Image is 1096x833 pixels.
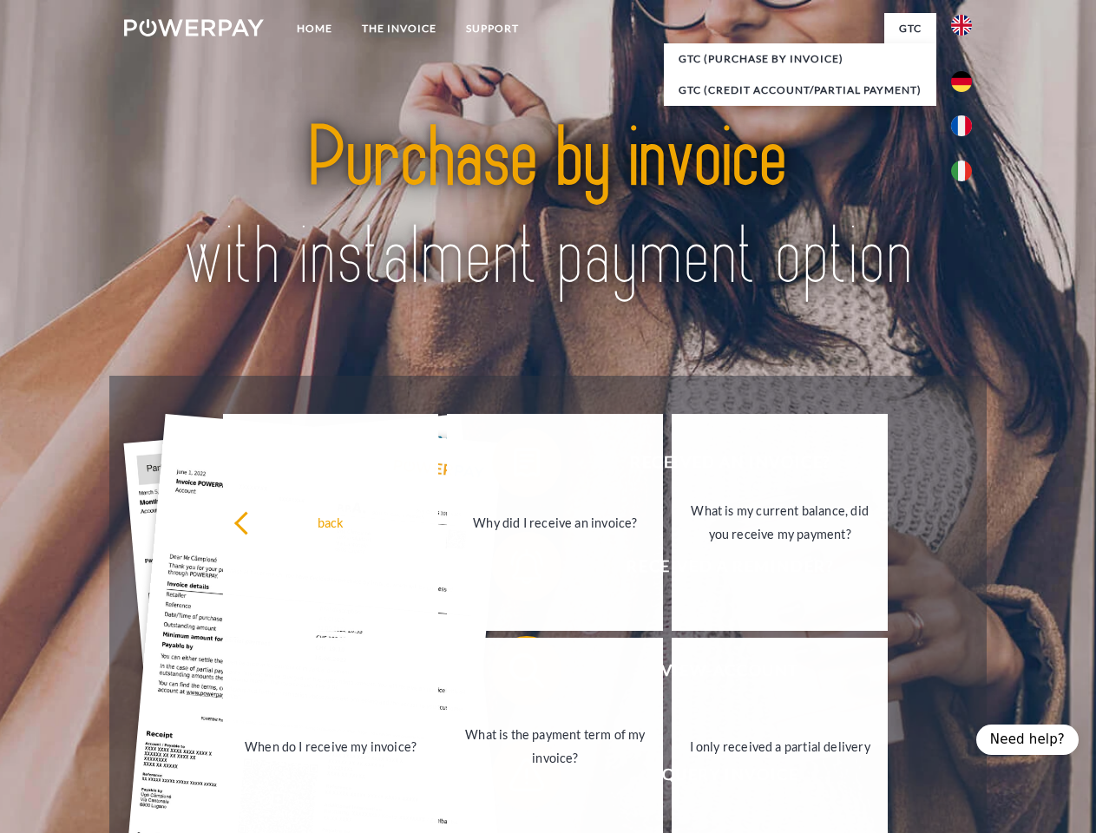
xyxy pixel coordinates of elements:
div: Why did I receive an invoice? [457,510,653,534]
div: What is my current balance, did you receive my payment? [682,499,877,546]
img: title-powerpay_en.svg [166,83,930,332]
div: Need help? [976,725,1079,755]
a: GTC (Credit account/partial payment) [664,75,936,106]
a: What is my current balance, did you receive my payment? [672,414,888,631]
a: Home [282,13,347,44]
img: fr [951,115,972,136]
div: What is the payment term of my invoice? [457,723,653,770]
a: Support [451,13,534,44]
div: I only received a partial delivery [682,734,877,758]
img: de [951,71,972,92]
div: When do I receive my invoice? [233,734,429,758]
img: en [951,15,972,36]
a: GTC [884,13,936,44]
img: logo-powerpay-white.svg [124,19,264,36]
a: GTC (Purchase by invoice) [664,43,936,75]
a: THE INVOICE [347,13,451,44]
img: it [951,161,972,181]
div: back [233,510,429,534]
